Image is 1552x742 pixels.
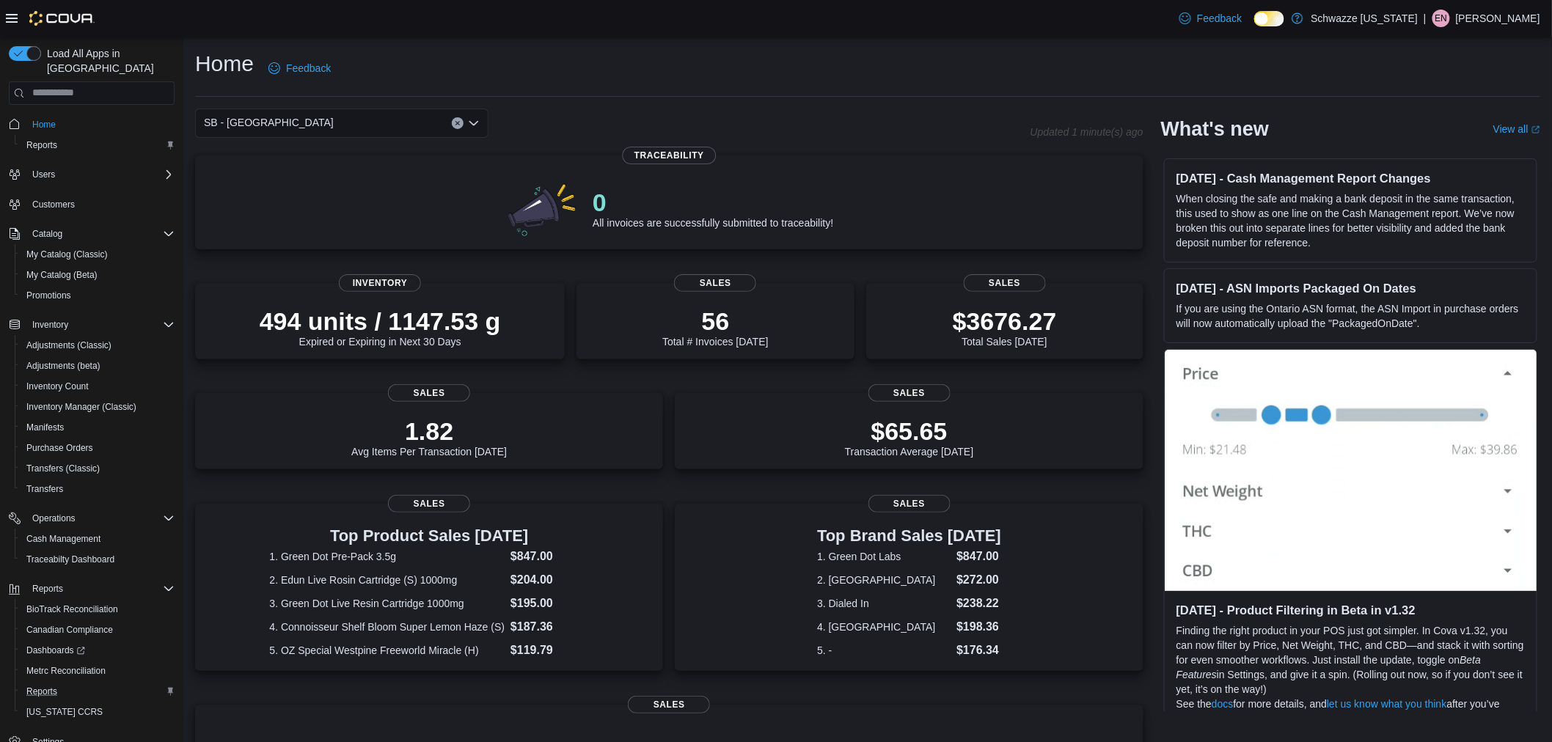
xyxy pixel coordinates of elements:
dd: $176.34 [956,642,1001,659]
h3: [DATE] - ASN Imports Packaged On Dates [1176,281,1525,295]
span: Reports [26,139,57,151]
dt: 4. Connoisseur Shelf Bloom Super Lemon Haze (S) [269,620,505,634]
a: Customers [26,196,81,213]
span: Sales [868,495,951,513]
button: [US_STATE] CCRS [15,702,180,722]
p: When closing the safe and making a bank deposit in the same transaction, this used to show as one... [1176,191,1525,250]
a: Adjustments (beta) [21,357,106,375]
a: Dashboards [21,642,91,659]
span: Sales [674,274,756,292]
button: Operations [3,508,180,529]
div: Total Sales [DATE] [953,306,1057,348]
a: Home [26,116,62,133]
a: [US_STATE] CCRS [21,703,109,721]
button: Reports [26,580,69,598]
dt: 5. - [817,643,951,658]
button: Canadian Compliance [15,620,180,640]
button: Cash Management [15,529,180,549]
dd: $198.36 [956,618,1001,636]
span: Dashboards [26,644,85,656]
span: Load All Apps in [GEOGRAPHIC_DATA] [41,46,175,76]
button: Adjustments (beta) [15,356,180,376]
button: Inventory Count [15,376,180,397]
span: Traceability [623,147,716,164]
span: Canadian Compliance [21,621,175,639]
div: Evalise Nieves [1432,10,1450,27]
span: Traceabilty Dashboard [26,554,114,565]
a: My Catalog (Classic) [21,246,114,263]
p: | [1424,10,1427,27]
span: Sales [388,384,470,402]
dd: $272.00 [956,571,1001,589]
button: Promotions [15,285,180,306]
a: Metrc Reconciliation [21,662,111,680]
span: Home [32,119,56,131]
dt: 1. Green Dot Labs [817,549,951,564]
span: My Catalog (Beta) [21,266,175,284]
dd: $187.36 [510,618,589,636]
span: My Catalog (Beta) [26,269,98,281]
button: Transfers (Classic) [15,458,180,479]
a: Reports [21,683,63,700]
a: Transfers (Classic) [21,460,106,477]
dd: $847.00 [956,548,1001,565]
span: Home [26,115,175,133]
span: Sales [628,696,710,713]
span: Metrc Reconciliation [21,662,175,680]
span: Feedback [286,61,331,76]
button: Adjustments (Classic) [15,335,180,356]
p: Updated 1 minute(s) ago [1031,126,1143,138]
h3: [DATE] - Product Filtering in Beta in v1.32 [1176,603,1525,617]
span: Adjustments (Classic) [26,339,111,351]
span: Reports [32,583,63,595]
dd: $847.00 [510,548,589,565]
a: docs [1212,698,1234,710]
span: Transfers [21,480,175,498]
p: Schwazze [US_STATE] [1311,10,1418,27]
div: Total # Invoices [DATE] [662,306,768,348]
span: Traceabilty Dashboard [21,551,175,568]
button: Catalog [3,224,180,244]
span: Cash Management [21,530,175,548]
button: Users [3,164,180,185]
span: Transfers (Classic) [26,463,100,474]
span: BioTrack Reconciliation [26,603,118,615]
span: BioTrack Reconciliation [21,600,175,618]
img: 0 [505,179,581,238]
a: Purchase Orders [21,439,99,457]
span: Customers [32,199,75,210]
div: Avg Items Per Transaction [DATE] [351,416,507,458]
span: Sales [964,274,1046,292]
dt: 3. Green Dot Live Resin Cartridge 1000mg [269,596,505,611]
button: Clear input [452,117,464,129]
span: Inventory Count [26,381,89,392]
span: Inventory Manager (Classic) [26,401,136,413]
h2: What's new [1161,117,1269,141]
a: My Catalog (Beta) [21,266,103,284]
a: let us know what you think [1327,698,1446,710]
span: SB - [GEOGRAPHIC_DATA] [204,114,334,131]
span: Manifests [26,422,64,433]
span: Washington CCRS [21,703,175,721]
span: Dashboards [21,642,175,659]
span: Inventory Count [21,378,175,395]
dt: 3. Dialed In [817,596,951,611]
button: Reports [3,578,180,599]
dd: $204.00 [510,571,589,589]
span: Adjustments (beta) [21,357,175,375]
span: [US_STATE] CCRS [26,706,103,718]
button: Metrc Reconciliation [15,661,180,681]
span: Promotions [26,290,71,301]
div: Transaction Average [DATE] [845,416,974,458]
span: Reports [26,686,57,697]
span: Operations [32,513,76,524]
p: See the for more details, and after you’ve given it a try. [1176,697,1525,726]
span: Manifests [21,419,175,436]
p: If you are using the Ontario ASN format, the ASN Import in purchase orders will now automatically... [1176,301,1525,331]
span: Catalog [26,225,175,243]
span: Operations [26,510,175,527]
span: Dark Mode [1254,26,1255,27]
button: Inventory Manager (Classic) [15,397,180,417]
span: Cash Management [26,533,100,545]
button: Inventory [3,315,180,335]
